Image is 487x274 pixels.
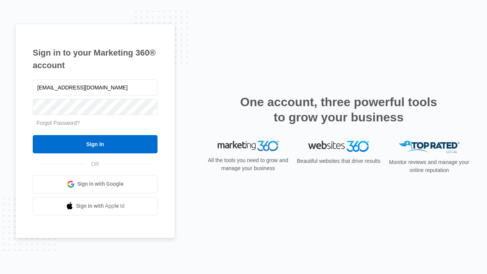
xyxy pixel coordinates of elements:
[86,160,105,168] span: OR
[218,141,279,151] img: Marketing 360
[33,80,158,96] input: Email
[76,202,125,210] span: Sign in with Apple Id
[37,120,80,126] a: Forgot Password?
[33,175,158,193] a: Sign in with Google
[33,197,158,215] a: Sign in with Apple Id
[308,141,369,152] img: Websites 360
[399,141,460,153] img: Top Rated Local
[33,135,158,153] input: Sign In
[238,94,439,125] h2: One account, three powerful tools to grow your business
[296,157,381,165] p: Beautiful websites that drive results
[33,46,158,72] h1: Sign in to your Marketing 360® account
[387,158,472,174] p: Monitor reviews and manage your online reputation
[77,180,124,188] span: Sign in with Google
[205,156,291,172] p: All the tools you need to grow and manage your business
